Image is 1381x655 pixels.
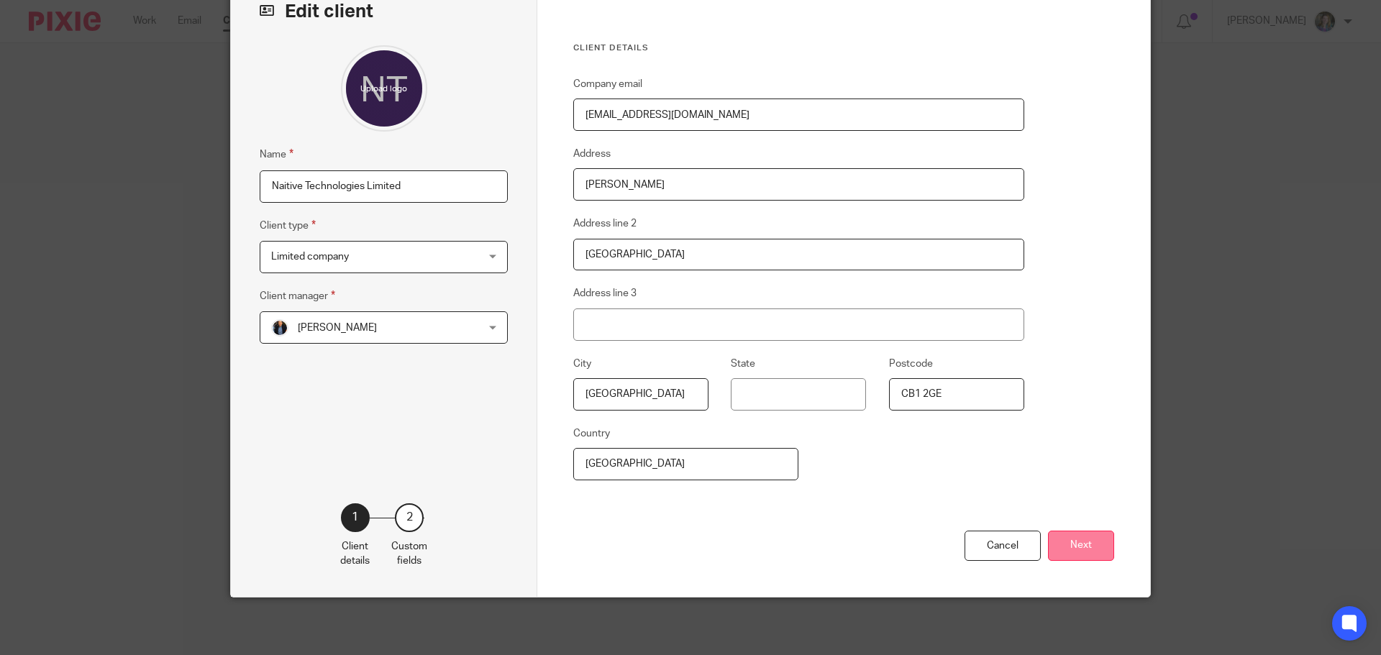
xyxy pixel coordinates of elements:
button: Next [1048,531,1114,562]
label: Postcode [889,357,933,371]
p: Custom fields [391,539,427,569]
label: Address line 2 [573,216,637,231]
div: 2 [395,503,424,532]
div: 1 [341,503,370,532]
label: State [731,357,755,371]
div: Cancel [965,531,1041,562]
label: City [573,357,591,371]
label: Company email [573,77,642,91]
label: Client type [260,217,316,234]
h3: Client details [573,42,1024,54]
label: Address line 3 [573,286,637,301]
span: [PERSON_NAME] [298,323,377,333]
label: Address [573,147,611,161]
p: Client details [340,539,370,569]
img: martin-hickman.jpg [271,319,288,336]
span: Limited company [271,252,349,262]
label: Country [573,426,610,441]
label: Client manager [260,288,335,304]
label: Name [260,146,293,162]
